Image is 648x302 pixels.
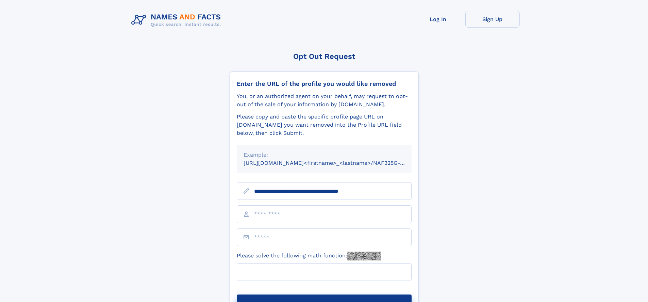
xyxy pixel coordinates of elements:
div: Please copy and paste the specific profile page URL on [DOMAIN_NAME] you want removed into the Pr... [237,113,412,137]
div: Enter the URL of the profile you would like removed [237,80,412,88]
a: Sign Up [465,11,520,28]
a: Log In [411,11,465,28]
div: Opt Out Request [230,52,419,61]
small: [URL][DOMAIN_NAME]<firstname>_<lastname>/NAF325G-xxxxxxxx [244,160,425,166]
label: Please solve the following math function: [237,252,381,260]
div: Example: [244,151,405,159]
img: Logo Names and Facts [129,11,227,29]
div: You, or an authorized agent on your behalf, may request to opt-out of the sale of your informatio... [237,92,412,109]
